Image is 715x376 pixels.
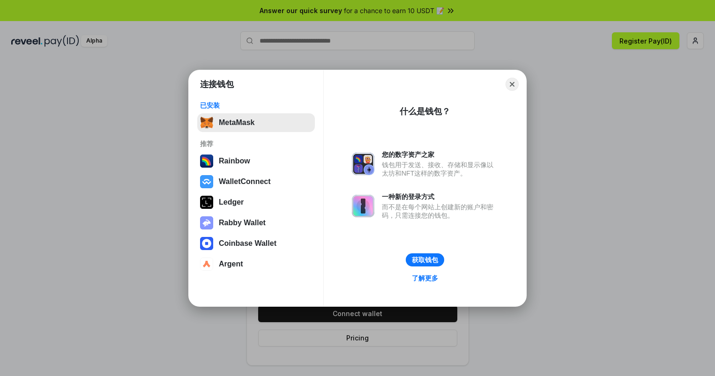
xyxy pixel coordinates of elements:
button: Close [506,78,519,91]
img: svg+xml,%3Csvg%20xmlns%3D%22http%3A%2F%2Fwww.w3.org%2F2000%2Fsvg%22%20fill%3D%22none%22%20viewBox... [352,195,374,217]
div: 了解更多 [412,274,438,282]
div: Ledger [219,198,244,206]
img: svg+xml,%3Csvg%20width%3D%2228%22%20height%3D%2228%22%20viewBox%3D%220%200%2028%2028%22%20fill%3D... [200,175,213,188]
img: svg+xml,%3Csvg%20xmlns%3D%22http%3A%2F%2Fwww.w3.org%2F2000%2Fsvg%22%20fill%3D%22none%22%20viewBox... [352,153,374,175]
img: svg+xml,%3Csvg%20xmlns%3D%22http%3A%2F%2Fwww.w3.org%2F2000%2Fsvg%22%20fill%3D%22none%22%20viewBox... [200,216,213,229]
div: 什么是钱包？ [400,106,450,117]
div: 您的数字资产之家 [382,150,498,159]
div: WalletConnect [219,177,271,186]
div: 已安装 [200,101,312,110]
div: MetaMask [219,118,254,127]
img: svg+xml,%3Csvg%20width%3D%2228%22%20height%3D%2228%22%20viewBox%3D%220%200%2028%2028%22%20fill%3D... [200,237,213,250]
img: svg+xml,%3Csvg%20width%3D%22120%22%20height%3D%22120%22%20viewBox%3D%220%200%20120%20120%22%20fil... [200,155,213,168]
h1: 连接钱包 [200,79,234,90]
button: MetaMask [197,113,315,132]
img: svg+xml,%3Csvg%20fill%3D%22none%22%20height%3D%2233%22%20viewBox%3D%220%200%2035%2033%22%20width%... [200,116,213,129]
div: Argent [219,260,243,268]
button: Coinbase Wallet [197,234,315,253]
img: svg+xml,%3Csvg%20xmlns%3D%22http%3A%2F%2Fwww.w3.org%2F2000%2Fsvg%22%20width%3D%2228%22%20height%3... [200,196,213,209]
div: Rainbow [219,157,250,165]
button: WalletConnect [197,172,315,191]
button: Argent [197,255,315,273]
div: Rabby Wallet [219,219,266,227]
button: Ledger [197,193,315,212]
div: 钱包用于发送、接收、存储和显示像以太坊和NFT这样的数字资产。 [382,161,498,177]
img: svg+xml,%3Csvg%20width%3D%2228%22%20height%3D%2228%22%20viewBox%3D%220%200%2028%2028%22%20fill%3D... [200,258,213,271]
div: 而不是在每个网站上创建新的账户和密码，只需连接您的钱包。 [382,203,498,220]
a: 了解更多 [406,272,444,284]
div: 获取钱包 [412,256,438,264]
div: Coinbase Wallet [219,239,276,248]
button: 获取钱包 [406,253,444,266]
div: 一种新的登录方式 [382,192,498,201]
button: Rabby Wallet [197,214,315,232]
button: Rainbow [197,152,315,170]
div: 推荐 [200,140,312,148]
